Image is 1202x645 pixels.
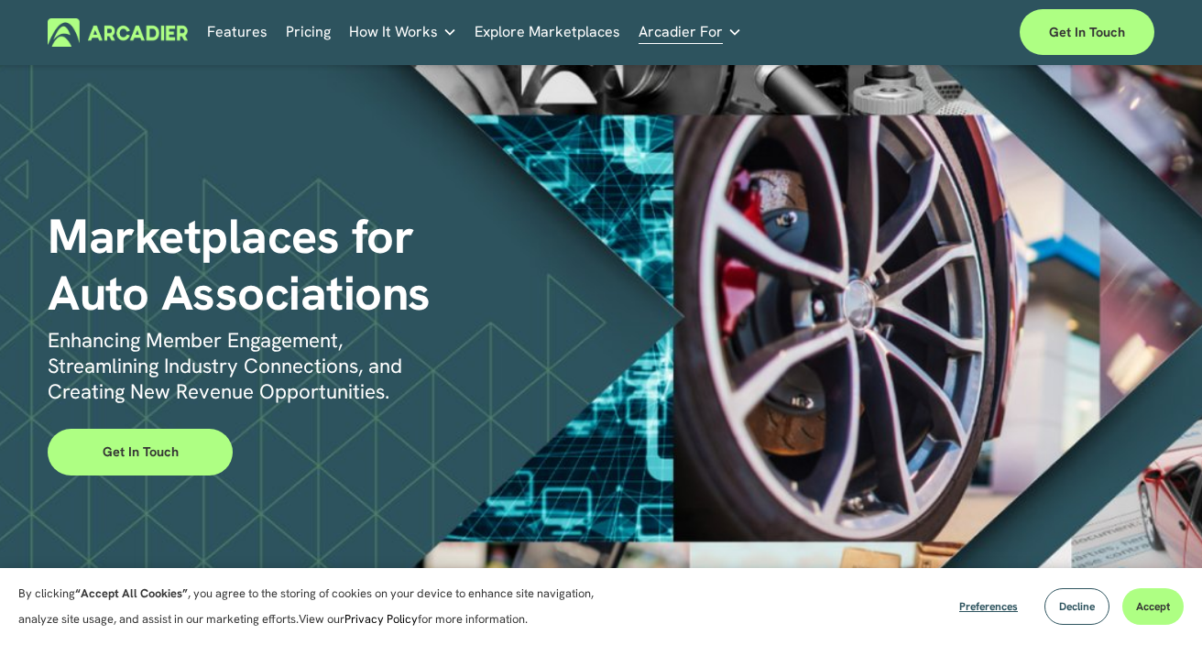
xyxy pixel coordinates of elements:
iframe: Chat Widget [1110,557,1202,645]
strong: “Accept All Cookies” [75,585,188,601]
a: Get in Touch [48,429,232,476]
span: Decline [1059,599,1095,614]
span: Preferences [959,599,1018,614]
span: Marketplaces for Auto Associations [48,205,430,324]
span: Enhancing Member Engagement, Streamlining Industry Connections, and Creating New Revenue Opportun... [48,327,408,405]
a: Privacy Policy [344,611,418,627]
a: folder dropdown [639,18,742,47]
span: How It Works [349,19,438,45]
button: Preferences [945,588,1032,625]
a: folder dropdown [349,18,457,47]
a: Features [207,18,268,47]
a: Explore Marketplaces [475,18,620,47]
img: Arcadier [48,18,188,47]
p: By clicking , you agree to the storing of cookies on your device to enhance site navigation, anal... [18,581,614,632]
button: Decline [1044,588,1109,625]
span: Arcadier For [639,19,723,45]
a: Get in touch [1020,9,1154,55]
a: Pricing [286,18,331,47]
